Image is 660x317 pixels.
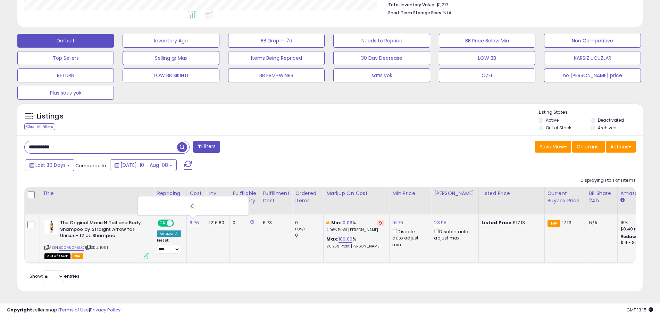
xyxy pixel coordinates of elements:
button: Actions [606,141,636,153]
span: Last 30 Days [35,162,66,169]
b: Min: [331,219,342,226]
span: 17.13 [562,219,571,226]
div: Current Buybox Price [548,190,583,204]
button: LOW BB SIKINTI [123,68,219,82]
b: Max: [326,236,339,242]
button: Top Sellers [17,51,114,65]
div: 1216.80 [209,220,224,226]
span: ON [158,220,167,226]
button: no [PERSON_NAME] price [544,68,641,82]
a: 16.76 [392,219,403,226]
div: $17.13 [482,220,539,226]
div: Inv. value [209,190,227,204]
label: Active [546,117,559,123]
div: 0 [295,232,323,238]
a: B00A50R5LC [59,245,84,251]
img: 41HcNkMzu1L._SL40_.jpg [44,220,58,234]
button: Selling @ Max [123,51,219,65]
button: Needs to Reprice [333,34,430,48]
p: 28.23% Profit [PERSON_NAME] [326,244,384,249]
div: [PERSON_NAME] [434,190,475,197]
div: Repricing [157,190,184,197]
button: KARSIZ UCUZLAR [544,51,641,65]
div: 0 [295,220,323,226]
div: Cost [190,190,203,197]
div: Listed Price [482,190,542,197]
button: Default [17,34,114,48]
a: 10.06 [341,219,352,226]
div: Fulfillment Cost [263,190,290,204]
a: 23.95 [434,219,446,226]
button: Items Being Repriced [228,51,325,65]
small: Amazon Fees. [620,197,625,203]
label: Archived [598,125,617,131]
div: N/A [589,220,612,226]
a: 100.00 [339,236,352,243]
a: 6.76 [190,219,199,226]
p: 4.06% Profit [PERSON_NAME] [326,228,384,233]
button: Filters [193,141,220,153]
button: Save View [535,141,571,153]
button: ÖZEL [439,68,535,82]
button: Last 30 Days [25,159,74,171]
button: BB Drop in 7d [228,34,325,48]
button: Non Competitive [544,34,641,48]
div: Markup on Cost [326,190,386,197]
div: Disable auto adjust min [392,228,426,248]
button: satıs yok [333,68,430,82]
div: Clear All Filters [24,123,55,130]
div: Title [43,190,151,197]
span: OFF [173,220,184,226]
div: Amazon AI [157,230,181,237]
b: Total Inventory Value: [388,2,435,8]
label: Deactivated [598,117,624,123]
div: Fulfillable Quantity [233,190,257,204]
button: BB Price Below Min [439,34,535,48]
b: Short Term Storage Fees: [388,10,442,16]
small: FBA [548,220,560,227]
span: | SKU: 1091 [85,245,108,250]
span: Show: entries [30,273,80,279]
b: Listed Price: [482,219,513,226]
small: (0%) [295,226,305,232]
button: Columns [572,141,605,153]
b: The Original Mane N Tail and Body Shampoo by Straight Arrow for Unisex - 12 oz Shampoo [60,220,144,241]
div: Disable auto adjust max [434,228,473,241]
span: Columns [577,143,599,150]
strong: Copyright [7,307,32,313]
span: Compared to: [75,162,107,169]
button: Plus satıs yok [17,86,114,100]
button: LOW BB [439,51,535,65]
div: % [326,236,384,249]
a: Privacy Policy [90,307,120,313]
div: ASIN: [44,220,149,258]
span: [DATE]-10 - Aug-08 [120,162,168,169]
div: % [326,220,384,233]
div: Displaying 1 to 1 of 1 items [580,177,636,184]
span: N/A [443,9,452,16]
div: 6.73 [263,220,287,226]
button: BB FBM+WINBB [228,68,325,82]
button: [DATE]-10 - Aug-08 [110,159,177,171]
h5: Listings [37,112,64,121]
div: Min Price [392,190,428,197]
a: Terms of Use [59,307,89,313]
div: Preset: [157,238,181,254]
span: 2025-09-8 13:15 GMT [626,307,653,313]
button: RETURN [17,68,114,82]
div: Ordered Items [295,190,320,204]
span: All listings that are currently out of stock and unavailable for purchase on Amazon [44,253,70,259]
div: 0 [233,220,254,226]
div: BB Share 24h. [589,190,615,204]
th: The percentage added to the cost of goods (COGS) that forms the calculator for Min & Max prices. [324,187,390,214]
button: 30 Day Decrease [333,51,430,65]
span: FBA [72,253,83,259]
div: seller snap | | [7,307,120,314]
label: Out of Stock [546,125,571,131]
button: Inventory Age [123,34,219,48]
p: Listing States: [539,109,643,116]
